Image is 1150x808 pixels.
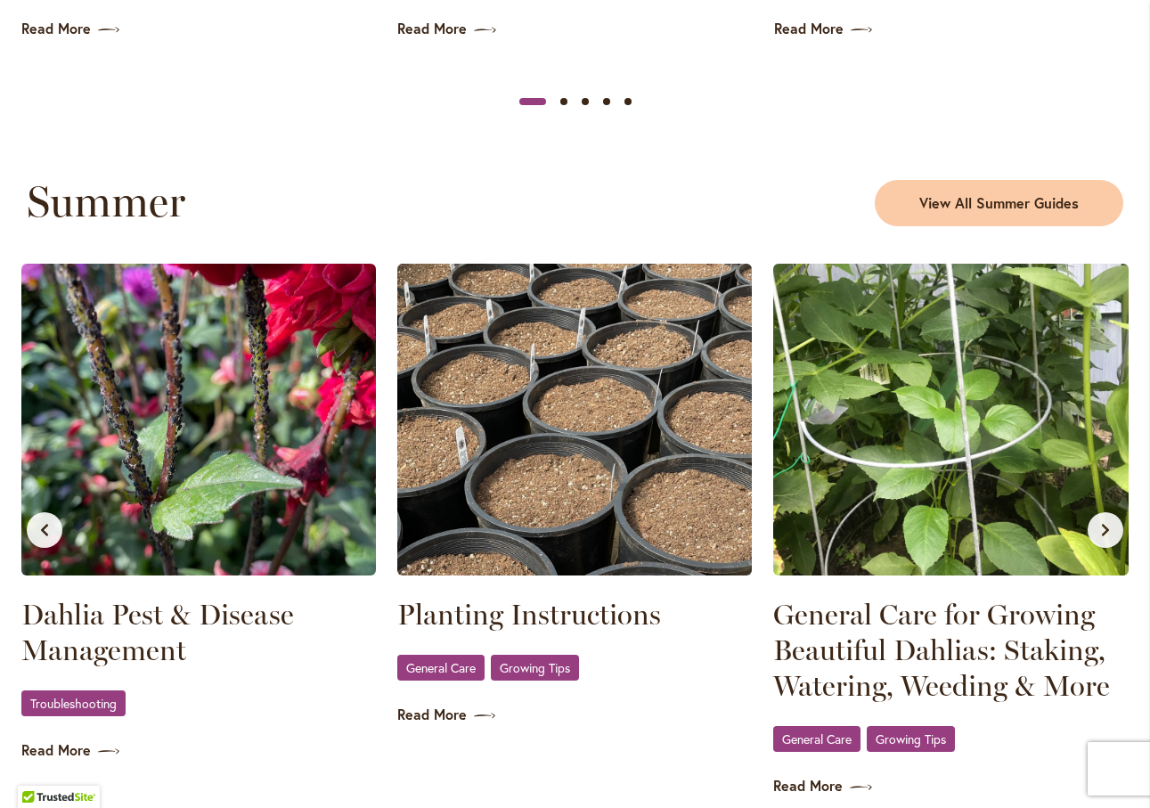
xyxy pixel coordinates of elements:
a: View All Summer Guides [875,180,1123,226]
div: , [397,654,752,683]
span: Growing Tips [500,662,570,673]
a: Growing Tips [491,655,579,681]
img: DAHLIAS - APHIDS [21,264,376,575]
a: Planting Instructions [397,597,752,633]
a: Read More [774,19,1129,39]
a: Read More [397,19,752,39]
a: General Care [773,726,860,752]
button: Slide 1 [519,91,546,112]
span: General Care [782,733,852,745]
button: Slide 2 [553,91,575,112]
span: General Care [406,662,476,673]
span: Troubleshooting [30,698,117,709]
span: View All Summer Guides [919,193,1079,214]
a: Troubleshooting [21,690,126,716]
button: Slide 4 [596,91,617,112]
a: General Care [397,655,485,681]
button: Previous slide [27,512,62,548]
div: , [773,725,1128,755]
a: Dahlia Pest & Disease Management [21,597,376,668]
a: Growing Tips [867,726,955,752]
a: Read More [21,740,376,761]
button: Next slide [1088,512,1123,548]
a: Read More [397,705,752,725]
button: Slide 5 [617,91,639,112]
h2: Summer [27,176,565,226]
a: General Care for Growing Beautiful Dahlias: Staking, Watering, Weeding & More [773,597,1128,704]
button: Slide 3 [575,91,596,112]
a: Read More [21,19,376,39]
span: Growing Tips [876,733,946,745]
